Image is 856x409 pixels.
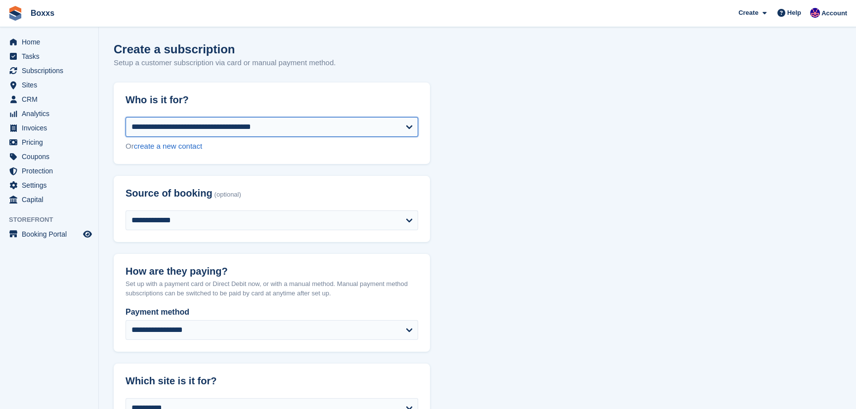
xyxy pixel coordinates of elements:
[27,5,58,21] a: Boxxs
[22,193,81,206] span: Capital
[5,92,93,106] a: menu
[9,215,98,225] span: Storefront
[82,228,93,240] a: Preview store
[214,191,241,199] span: (optional)
[5,35,93,49] a: menu
[126,306,418,318] label: Payment method
[126,279,418,298] p: Set up with a payment card or Direct Debit now, or with a manual method. Manual payment method su...
[5,178,93,192] a: menu
[8,6,23,21] img: stora-icon-8386f47178a22dfd0bd8f6a31ec36ba5ce8667c1dd55bd0f319d3a0aa187defe.svg
[22,135,81,149] span: Pricing
[126,141,418,152] div: Or
[5,193,93,206] a: menu
[22,107,81,121] span: Analytics
[5,78,93,92] a: menu
[821,8,847,18] span: Account
[126,94,418,106] h2: Who is it for?
[787,8,801,18] span: Help
[5,164,93,178] a: menu
[5,49,93,63] a: menu
[22,35,81,49] span: Home
[22,121,81,135] span: Invoices
[22,164,81,178] span: Protection
[114,42,235,56] h1: Create a subscription
[114,57,336,69] p: Setup a customer subscription via card or manual payment method.
[5,135,93,149] a: menu
[5,64,93,78] a: menu
[5,150,93,164] a: menu
[134,142,202,150] a: create a new contact
[22,178,81,192] span: Settings
[126,266,418,277] h2: How are they paying?
[126,188,213,199] span: Source of booking
[22,49,81,63] span: Tasks
[5,107,93,121] a: menu
[126,375,418,387] h2: Which site is it for?
[738,8,758,18] span: Create
[22,227,81,241] span: Booking Portal
[5,227,93,241] a: menu
[22,92,81,106] span: CRM
[810,8,820,18] img: Jamie Malcolm
[5,121,93,135] a: menu
[22,64,81,78] span: Subscriptions
[22,150,81,164] span: Coupons
[22,78,81,92] span: Sites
